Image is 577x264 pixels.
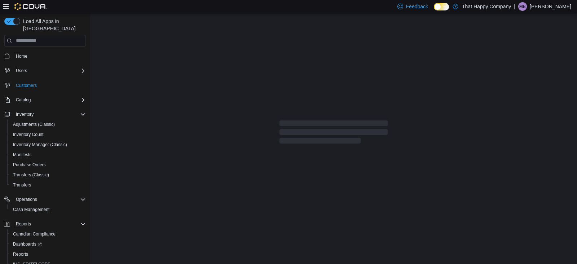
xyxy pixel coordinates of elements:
button: Home [1,51,89,61]
a: Canadian Compliance [10,230,58,238]
a: Transfers [10,181,34,189]
span: Canadian Compliance [13,231,56,237]
p: | [514,2,515,11]
span: Dashboards [10,240,86,248]
span: Inventory Manager (Classic) [13,142,67,148]
button: Catalog [13,96,34,104]
span: Manifests [13,152,31,158]
a: Transfers (Classic) [10,171,52,179]
input: Dark Mode [434,3,449,10]
span: Transfers [10,181,86,189]
div: Mark Borromeo [518,2,527,11]
button: Cash Management [7,204,89,215]
a: Dashboards [7,239,89,249]
button: Transfers (Classic) [7,170,89,180]
span: Dark Mode [434,10,434,11]
span: Transfers (Classic) [13,172,49,178]
button: Operations [1,194,89,204]
span: Reports [13,220,86,228]
span: Transfers [13,182,31,188]
button: Inventory Count [7,129,89,140]
a: Inventory Count [10,130,47,139]
a: Manifests [10,150,34,159]
span: Inventory Count [13,132,44,137]
button: Canadian Compliance [7,229,89,239]
span: MB [519,2,526,11]
span: Canadian Compliance [10,230,86,238]
button: Reports [1,219,89,229]
a: Inventory Manager (Classic) [10,140,70,149]
button: Purchase Orders [7,160,89,170]
button: Transfers [7,180,89,190]
span: Reports [16,221,31,227]
button: Catalog [1,95,89,105]
span: Inventory [16,111,34,117]
span: Cash Management [10,205,86,214]
button: Adjustments (Classic) [7,119,89,129]
span: Users [16,68,27,74]
a: Home [13,52,30,61]
span: Operations [16,197,37,202]
a: Dashboards [10,240,45,248]
button: Operations [13,195,40,204]
a: Customers [13,81,40,90]
span: Inventory Count [10,130,86,139]
span: Feedback [406,3,428,10]
span: Reports [10,250,86,259]
span: Dashboards [13,241,42,247]
span: Operations [13,195,86,204]
span: Transfers (Classic) [10,171,86,179]
span: Catalog [13,96,86,104]
span: Adjustments (Classic) [13,122,55,127]
span: Customers [13,81,86,90]
span: Purchase Orders [10,160,86,169]
a: Reports [10,250,31,259]
p: [PERSON_NAME] [530,2,571,11]
button: Reports [7,249,89,259]
a: Purchase Orders [10,160,49,169]
span: Inventory Manager (Classic) [10,140,86,149]
span: Reports [13,251,28,257]
button: Users [13,66,30,75]
span: Cash Management [13,207,49,212]
a: Adjustments (Classic) [10,120,58,129]
button: Reports [13,220,34,228]
button: Manifests [7,150,89,160]
button: Inventory [13,110,36,119]
span: Home [16,53,27,59]
button: Inventory Manager (Classic) [7,140,89,150]
a: Cash Management [10,205,52,214]
span: Purchase Orders [13,162,46,168]
span: Inventory [13,110,86,119]
button: Users [1,66,89,76]
span: Home [13,52,86,61]
img: Cova [14,3,47,10]
p: That Happy Company [462,2,511,11]
span: Loading [279,122,388,145]
span: Customers [16,83,37,88]
span: Adjustments (Classic) [10,120,86,129]
span: Users [13,66,86,75]
button: Customers [1,80,89,91]
button: Inventory [1,109,89,119]
span: Manifests [10,150,86,159]
span: Load All Apps in [GEOGRAPHIC_DATA] [20,18,86,32]
span: Catalog [16,97,31,103]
